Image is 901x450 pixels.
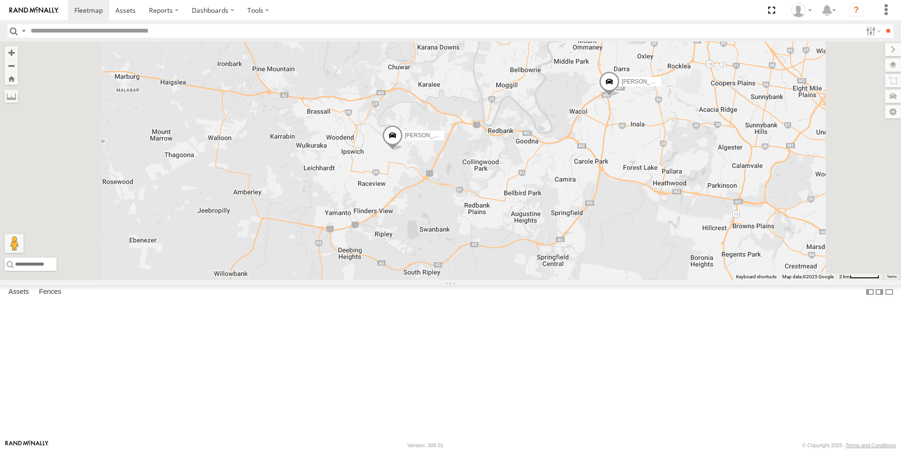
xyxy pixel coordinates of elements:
button: Drag Pegman onto the map to open Street View [5,234,24,253]
button: Map Scale: 2 km per 59 pixels [836,274,882,280]
span: [PERSON_NAME] - [US_STATE] [622,78,704,85]
a: Terms (opens in new tab) [887,275,897,279]
span: Map data ©2025 Google [782,274,834,279]
img: rand-logo.svg [9,7,58,14]
div: Version: 308.01 [408,442,443,448]
label: Hide Summary Table [885,285,894,299]
button: Keyboard shortcuts [736,274,777,280]
label: Measure [5,90,18,103]
div: Hilton May [788,3,815,17]
span: [PERSON_NAME].G - BT50 [405,132,476,139]
label: Dock Summary Table to the Right [875,285,884,299]
label: Search Filter Options [862,24,883,38]
div: © Copyright 2025 - [802,442,896,448]
label: Assets [4,285,33,299]
button: Zoom Home [5,72,18,85]
span: 2 km [839,274,850,279]
label: Search Query [20,24,27,38]
a: Terms and Conditions [846,442,896,448]
button: Zoom in [5,46,18,59]
button: Zoom out [5,59,18,72]
label: Map Settings [885,105,901,118]
a: Visit our Website [5,441,49,450]
label: Dock Summary Table to the Left [865,285,875,299]
label: Fences [34,285,66,299]
i: ? [849,3,864,18]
